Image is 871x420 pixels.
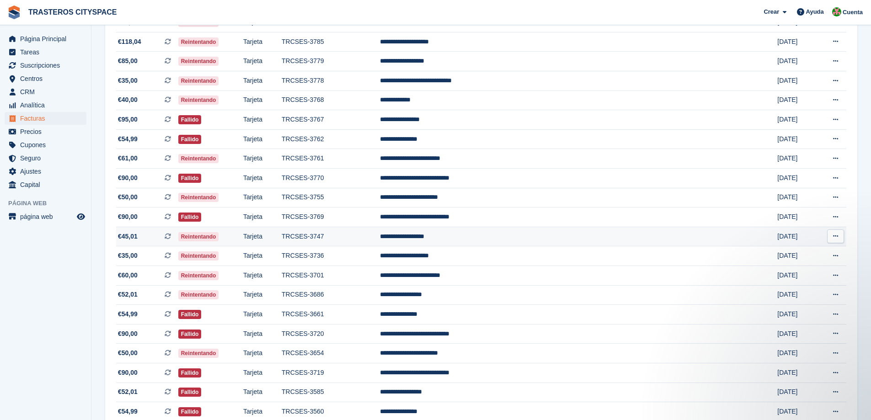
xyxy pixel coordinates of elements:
a: menu [5,165,86,178]
span: Capital [20,178,75,191]
td: Tarjeta [243,129,282,149]
span: Página web [8,199,91,208]
a: menu [5,59,86,72]
td: [DATE] [777,285,815,305]
td: Tarjeta [243,383,282,402]
td: TRCSES-3778 [282,71,380,91]
span: Seguro [20,152,75,165]
span: Centros [20,72,75,85]
span: Fallido [178,310,202,319]
span: CRM [20,85,75,98]
span: Fallido [178,115,202,124]
span: Reintentando [178,349,219,358]
span: Cupones [20,138,75,151]
span: €54,99 [118,134,138,144]
td: [DATE] [777,246,815,266]
span: Reintentando [178,271,219,280]
td: TRCSES-3720 [282,324,380,344]
a: menu [5,152,86,165]
a: menu [5,32,86,45]
span: Cuenta [843,8,863,17]
span: €54,99 [118,407,138,416]
td: Tarjeta [243,305,282,324]
td: Tarjeta [243,324,282,344]
td: TRCSES-3785 [282,32,380,52]
td: TRCSES-3769 [282,207,380,227]
span: Precios [20,125,75,138]
td: [DATE] [777,32,815,52]
td: TRCSES-3761 [282,149,380,169]
td: [DATE] [777,266,815,285]
img: stora-icon-8386f47178a22dfd0bd8f6a31ec36ba5ce8667c1dd55bd0f319d3a0aa187defe.svg [7,5,21,19]
span: Crear [764,7,779,16]
span: Analítica [20,99,75,112]
span: €118,04 [118,37,141,47]
td: TRCSES-3701 [282,266,380,285]
td: [DATE] [777,129,815,149]
td: TRCSES-3686 [282,285,380,305]
td: TRCSES-3779 [282,52,380,71]
td: Tarjeta [243,227,282,246]
span: Fallido [178,330,202,339]
span: €45,01 [118,232,138,241]
td: TRCSES-3768 [282,90,380,110]
span: €90,00 [118,329,138,339]
td: TRCSES-3767 [282,110,380,130]
td: Tarjeta [243,246,282,266]
span: €90,00 [118,212,138,222]
span: Fallido [178,174,202,183]
td: Tarjeta [243,110,282,130]
td: TRCSES-3755 [282,188,380,207]
td: TRCSES-3654 [282,344,380,363]
td: [DATE] [777,227,815,246]
td: Tarjeta [243,285,282,305]
span: Ayuda [806,7,824,16]
td: Tarjeta [243,207,282,227]
span: Tareas [20,46,75,58]
a: menu [5,178,86,191]
a: menu [5,138,86,151]
a: Vista previa de la tienda [75,211,86,222]
td: Tarjeta [243,169,282,188]
span: €35,00 [118,251,138,261]
td: TRCSES-3736 [282,246,380,266]
td: TRCSES-3762 [282,129,380,149]
td: [DATE] [777,52,815,71]
span: Suscripciones [20,59,75,72]
td: [DATE] [777,383,815,402]
span: página web [20,210,75,223]
span: €50,00 [118,192,138,202]
span: €52,01 [118,387,138,397]
span: €61,00 [118,154,138,163]
td: TRCSES-3661 [282,305,380,324]
td: Tarjeta [243,52,282,71]
span: Fallido [178,213,202,222]
span: €35,00 [118,76,138,85]
a: menu [5,112,86,125]
a: menu [5,46,86,58]
td: Tarjeta [243,32,282,52]
td: [DATE] [777,110,815,130]
td: Tarjeta [243,71,282,91]
td: TRCSES-3747 [282,227,380,246]
span: Fallido [178,388,202,397]
td: [DATE] [777,90,815,110]
span: €52,01 [118,290,138,299]
span: Facturas [20,112,75,125]
span: Ajustes [20,165,75,178]
td: Tarjeta [243,363,282,383]
span: €90,00 [118,368,138,377]
td: TRCSES-3770 [282,169,380,188]
img: CitySpace [832,7,841,16]
a: menu [5,99,86,112]
span: Reintentando [178,232,219,241]
td: [DATE] [777,149,815,169]
td: Tarjeta [243,344,282,363]
span: Reintentando [178,154,219,163]
span: Página Principal [20,32,75,45]
td: TRCSES-3585 [282,383,380,402]
td: [DATE] [777,207,815,227]
a: TRASTEROS CITYSPACE [25,5,121,20]
span: Fallido [178,135,202,144]
span: Reintentando [178,251,219,261]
